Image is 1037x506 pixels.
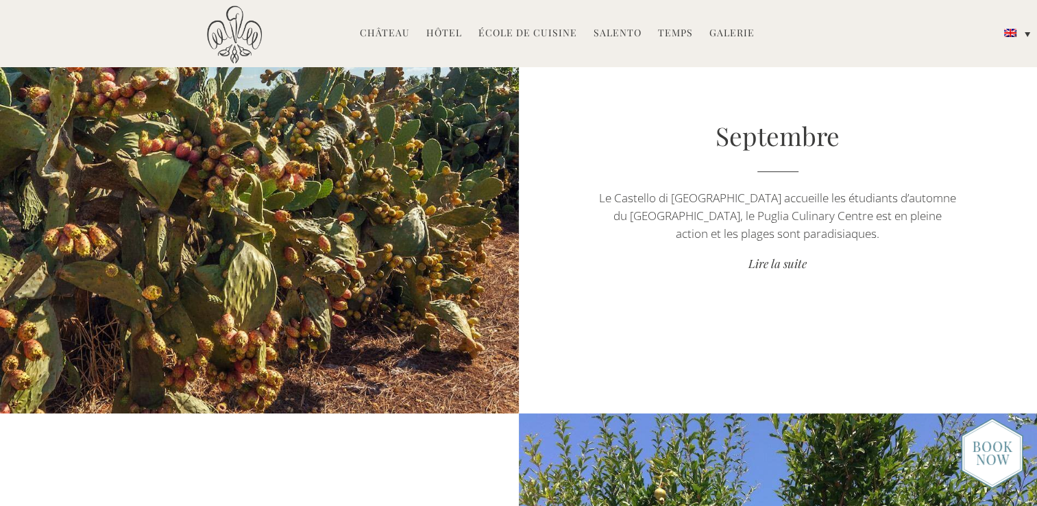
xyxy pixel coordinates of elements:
a: Salento [594,26,642,42]
img: Anglais [1004,29,1016,37]
a: Temps [658,26,693,42]
a: Hôtel [426,26,462,42]
a: Château [360,26,410,42]
a: Septembre [716,119,840,152]
a: École de cuisine [478,26,577,42]
a: Galerie [709,26,755,42]
img: Castello di Ugento [207,5,262,64]
img: new-booknow.png [961,418,1023,489]
a: Lire la suite [596,256,960,274]
p: Le Castello di [GEOGRAPHIC_DATA] accueille les étudiants d’automne du [GEOGRAPHIC_DATA], le Pugli... [596,189,960,243]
